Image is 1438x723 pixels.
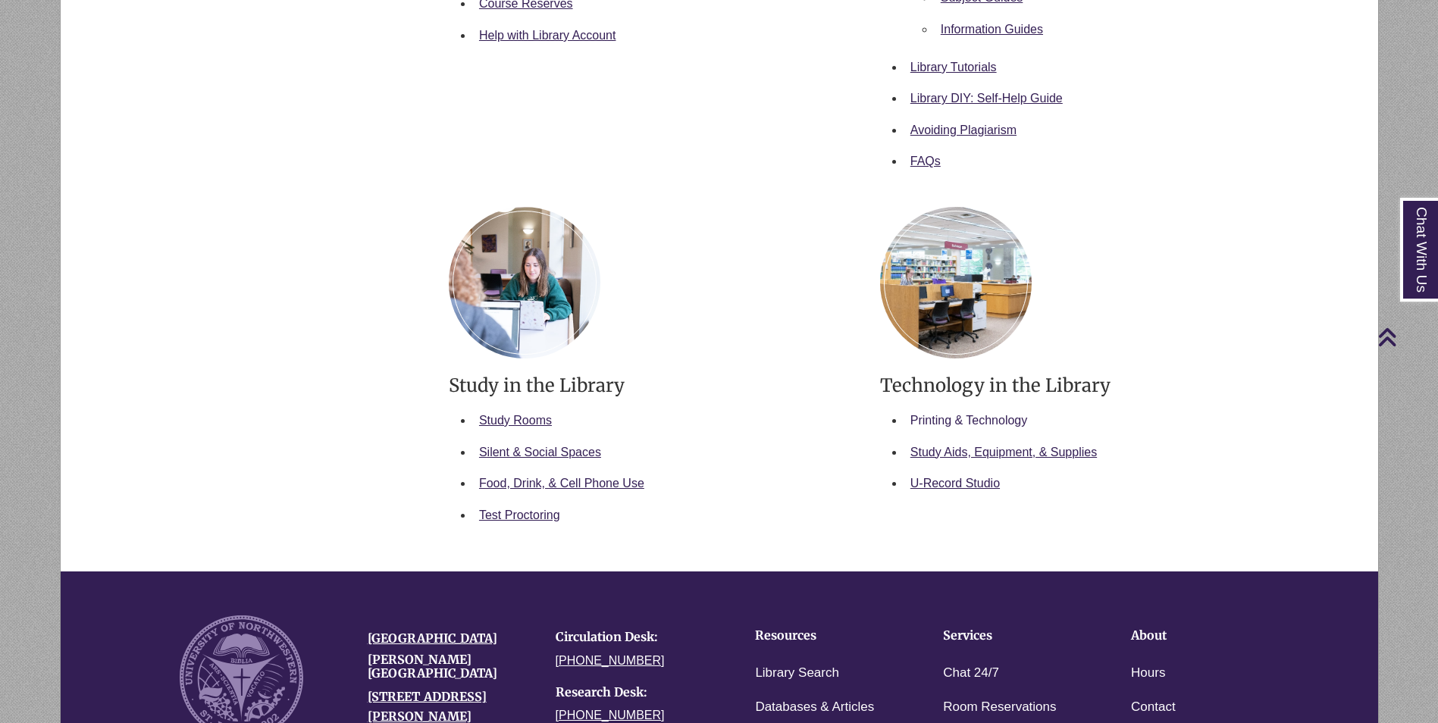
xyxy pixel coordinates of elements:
a: Back to Top [1377,327,1434,347]
a: Information Guides [941,23,1043,36]
h4: Circulation Desk: [556,631,721,644]
h4: Resources [755,629,896,643]
a: Study Aids, Equipment, & Supplies [910,446,1097,459]
a: Library Search [755,662,839,684]
h4: Services [943,629,1084,643]
a: Study Rooms [479,414,552,427]
a: Library DIY: Self-Help Guide [910,92,1063,105]
a: [PHONE_NUMBER] [556,709,665,721]
a: Food, Drink, & Cell Phone Use [479,477,644,490]
a: FAQs [910,155,941,167]
a: Printing & Technology [910,414,1027,427]
a: U-Record Studio [910,477,1000,490]
a: Silent & Social Spaces [479,446,601,459]
a: [PHONE_NUMBER] [556,654,665,667]
a: Room Reservations [943,696,1056,718]
a: Chat 24/7 [943,662,999,684]
a: Hours [1131,662,1165,684]
a: Test Proctoring [479,509,560,521]
a: Databases & Articles [755,696,874,718]
h4: Research Desk: [556,686,721,700]
a: Help with Library Account [479,29,616,42]
a: [GEOGRAPHIC_DATA] [368,631,497,646]
a: Contact [1131,696,1176,718]
h3: Technology in the Library [880,374,1289,397]
h4: About [1131,629,1272,643]
a: Library Tutorials [910,61,997,74]
h4: [PERSON_NAME][GEOGRAPHIC_DATA] [368,653,533,680]
h3: Study in the Library [449,374,857,397]
a: Avoiding Plagiarism [910,124,1017,136]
